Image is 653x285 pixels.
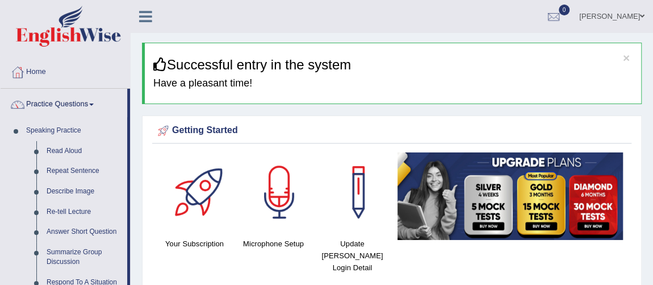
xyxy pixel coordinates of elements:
[623,52,630,64] button: ×
[153,78,633,89] h4: Have a pleasant time!
[155,122,629,139] div: Getting Started
[41,202,127,222] a: Re-tell Lecture
[21,121,127,141] a: Speaking Practice
[41,242,127,272] a: Summarize Group Discussion
[41,161,127,181] a: Repeat Sentence
[319,238,386,274] h4: Update [PERSON_NAME] Login Detail
[153,57,633,72] h3: Successful entry in the system
[41,181,127,202] a: Describe Image
[41,222,127,242] a: Answer Short Question
[1,56,130,85] a: Home
[397,152,623,240] img: small5.jpg
[240,238,307,250] h4: Microphone Setup
[559,5,570,15] span: 0
[1,89,127,117] a: Practice Questions
[41,141,127,162] a: Read Aloud
[161,238,228,250] h4: Your Subscription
